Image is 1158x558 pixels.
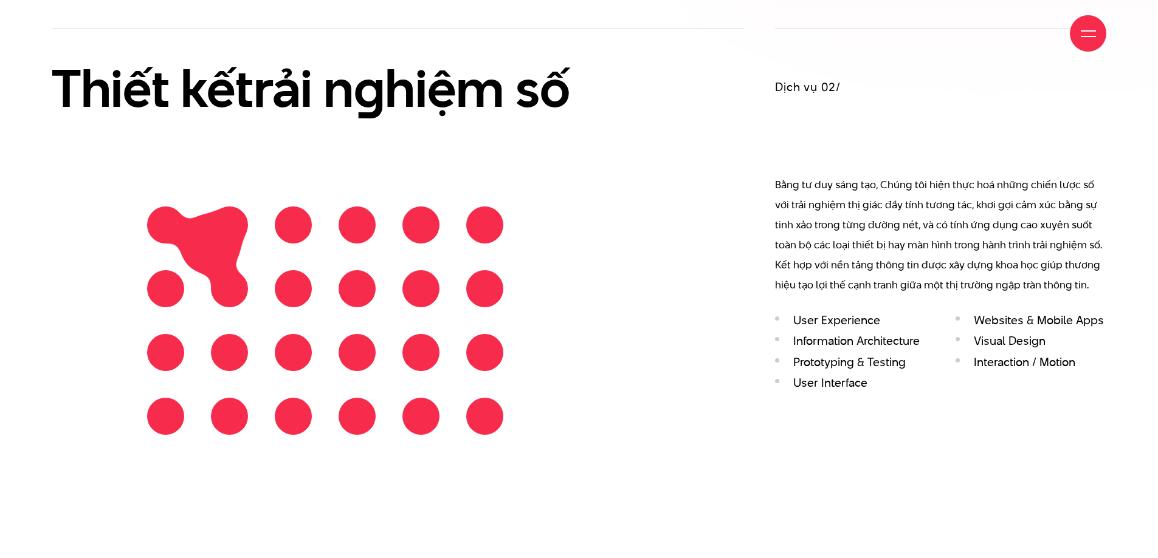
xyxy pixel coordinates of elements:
li: User Experience [775,313,925,327]
p: Bằng tư duy sáng tạo, Chúng tôi hiện thực hoá những chiến lược số với trải nghiệm thị giác đầy tí... [775,175,1106,295]
li: Websites & Mobile Apps [956,313,1106,327]
li: Interaction / Motion [956,355,1106,369]
h3: Dịch vụ 02/ [775,79,1106,96]
h2: Thiết kế trải n hiệm số [52,60,599,117]
li: User Interface [775,376,925,390]
li: Prototyping & Testing [775,355,925,369]
li: Visual Design [956,334,1106,348]
li: Information Architecture [775,334,925,348]
en: g [354,52,385,124]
